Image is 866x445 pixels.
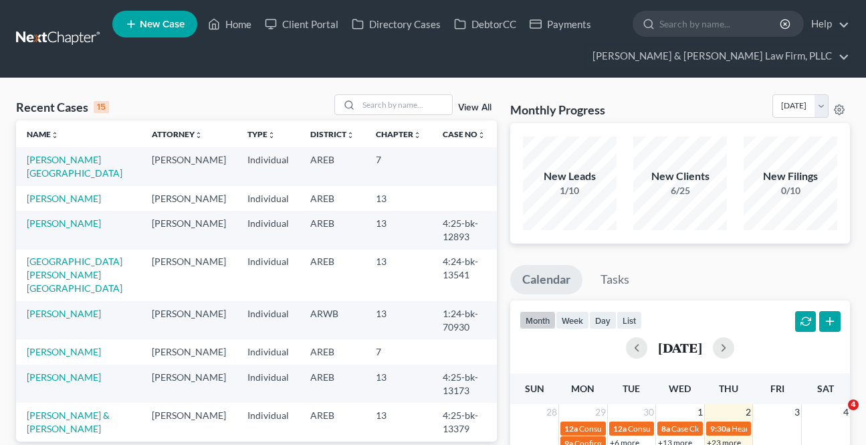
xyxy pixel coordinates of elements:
span: 2 [744,404,752,420]
span: Sun [525,383,544,394]
button: month [520,311,556,329]
i: unfold_more [346,131,354,139]
td: 4:25-bk-12893 [432,211,497,249]
td: AREB [300,250,365,301]
td: 13 [365,186,432,211]
span: Wed [669,383,691,394]
a: Home [201,12,258,36]
td: [PERSON_NAME] [141,211,237,249]
td: AREB [300,403,365,441]
span: Consult Date for Love, [PERSON_NAME] [579,424,721,434]
span: Sat [817,383,834,394]
td: Individual [237,211,300,249]
span: Case Closed Date for [PERSON_NAME] [671,424,808,434]
td: AREB [300,365,365,403]
td: 7 [365,147,432,185]
a: [PERSON_NAME] [27,193,101,204]
div: New Clients [633,169,727,184]
a: [PERSON_NAME] & [PERSON_NAME] Law Firm, PLLC [586,44,849,68]
a: View All [458,103,492,112]
td: Individual [237,186,300,211]
h2: [DATE] [658,341,702,355]
td: 13 [365,250,432,301]
td: 1:24-bk-70930 [432,301,497,339]
td: Individual [237,365,300,403]
td: 4:25-bk-13379 [432,403,497,441]
span: 12a [613,424,627,434]
a: Typeunfold_more [247,129,276,139]
a: [GEOGRAPHIC_DATA][PERSON_NAME][GEOGRAPHIC_DATA] [27,256,122,294]
div: New Filings [744,169,837,184]
td: 13 [365,301,432,339]
a: Districtunfold_more [310,129,354,139]
a: Tasks [588,265,641,294]
iframe: Intercom live chat [821,399,853,432]
span: Thu [719,383,738,394]
span: Tue [623,383,640,394]
td: 4:25-bk-13173 [432,365,497,403]
span: 30 [642,404,655,420]
a: Nameunfold_more [27,129,59,139]
span: 3 [793,404,801,420]
i: unfold_more [413,131,421,139]
input: Search by name... [659,11,782,36]
div: New Leads [523,169,617,184]
button: list [617,311,642,329]
div: 1/10 [523,184,617,197]
td: Individual [237,339,300,364]
td: AREB [300,339,365,364]
td: [PERSON_NAME] [141,250,237,301]
a: [PERSON_NAME] [27,308,101,319]
div: 6/25 [633,184,727,197]
a: Case Nounfold_more [443,129,485,139]
input: Search by name... [358,95,452,114]
td: [PERSON_NAME] [141,339,237,364]
td: [PERSON_NAME] [141,147,237,185]
button: day [589,311,617,329]
td: AREB [300,147,365,185]
i: unfold_more [477,131,485,139]
td: AREB [300,186,365,211]
h3: Monthly Progress [510,102,605,118]
a: [PERSON_NAME] & [PERSON_NAME] [27,410,110,434]
td: [PERSON_NAME] [141,186,237,211]
td: [PERSON_NAME] [141,301,237,339]
span: 12a [564,424,578,434]
button: week [556,311,589,329]
span: 9:30a [710,424,730,434]
td: AREB [300,211,365,249]
span: 29 [594,404,607,420]
span: Fri [770,383,784,394]
a: Payments [523,12,598,36]
td: 7 [365,339,432,364]
a: Client Portal [258,12,345,36]
i: unfold_more [267,131,276,139]
i: unfold_more [51,131,59,139]
a: Directory Cases [345,12,447,36]
a: [PERSON_NAME][GEOGRAPHIC_DATA] [27,154,122,179]
td: 13 [365,211,432,249]
span: 8a [661,424,670,434]
td: Individual [237,301,300,339]
span: Consult Date for [PERSON_NAME] [628,424,750,434]
td: Individual [237,250,300,301]
a: [PERSON_NAME] [27,346,101,357]
div: Recent Cases [16,99,109,115]
td: ARWB [300,301,365,339]
td: Individual [237,403,300,441]
a: Help [804,12,849,36]
td: 13 [365,403,432,441]
td: [PERSON_NAME] [141,365,237,403]
span: 1 [696,404,704,420]
td: 13 [365,365,432,403]
td: [PERSON_NAME] [141,403,237,441]
a: DebtorCC [447,12,523,36]
span: New Case [140,19,185,29]
td: 4:24-bk-13541 [432,250,497,301]
td: Individual [237,147,300,185]
a: [PERSON_NAME] [27,217,101,229]
div: 15 [94,101,109,113]
i: unfold_more [195,131,203,139]
a: [PERSON_NAME] [27,371,101,383]
div: 0/10 [744,184,837,197]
